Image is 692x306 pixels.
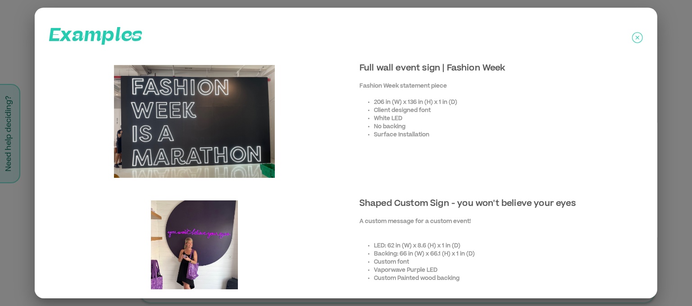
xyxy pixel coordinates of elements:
li: Vaporwave Purple LED [373,266,621,274]
li: Backing: 66 in (W) x 66.1 (H) x 1 in (D) [373,250,621,258]
p: A custom message for a custom event! [359,218,621,226]
span: 206 in (W) x 136 in (H) x 1 in (D) [373,100,457,105]
span: Fashion Week statement piece [359,83,446,89]
span: No backing [373,124,405,130]
iframe: Chat Widget [647,263,692,306]
span: Surface Installation [373,132,429,138]
span: White LED [373,116,402,121]
p: Shaped Custom Sign - you won't believe your eyes [359,198,621,210]
li: LED: 62 in (W) x 8.6 (H) x 1 in (D) [373,242,621,250]
p: Full wall event sign | Fashion Week [359,63,621,75]
p: Examples [49,22,143,49]
span: Client designed font [373,108,430,113]
li: Custom font [373,258,621,266]
img: Example [114,65,275,178]
li: Custom Painted wood backing [373,274,621,283]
